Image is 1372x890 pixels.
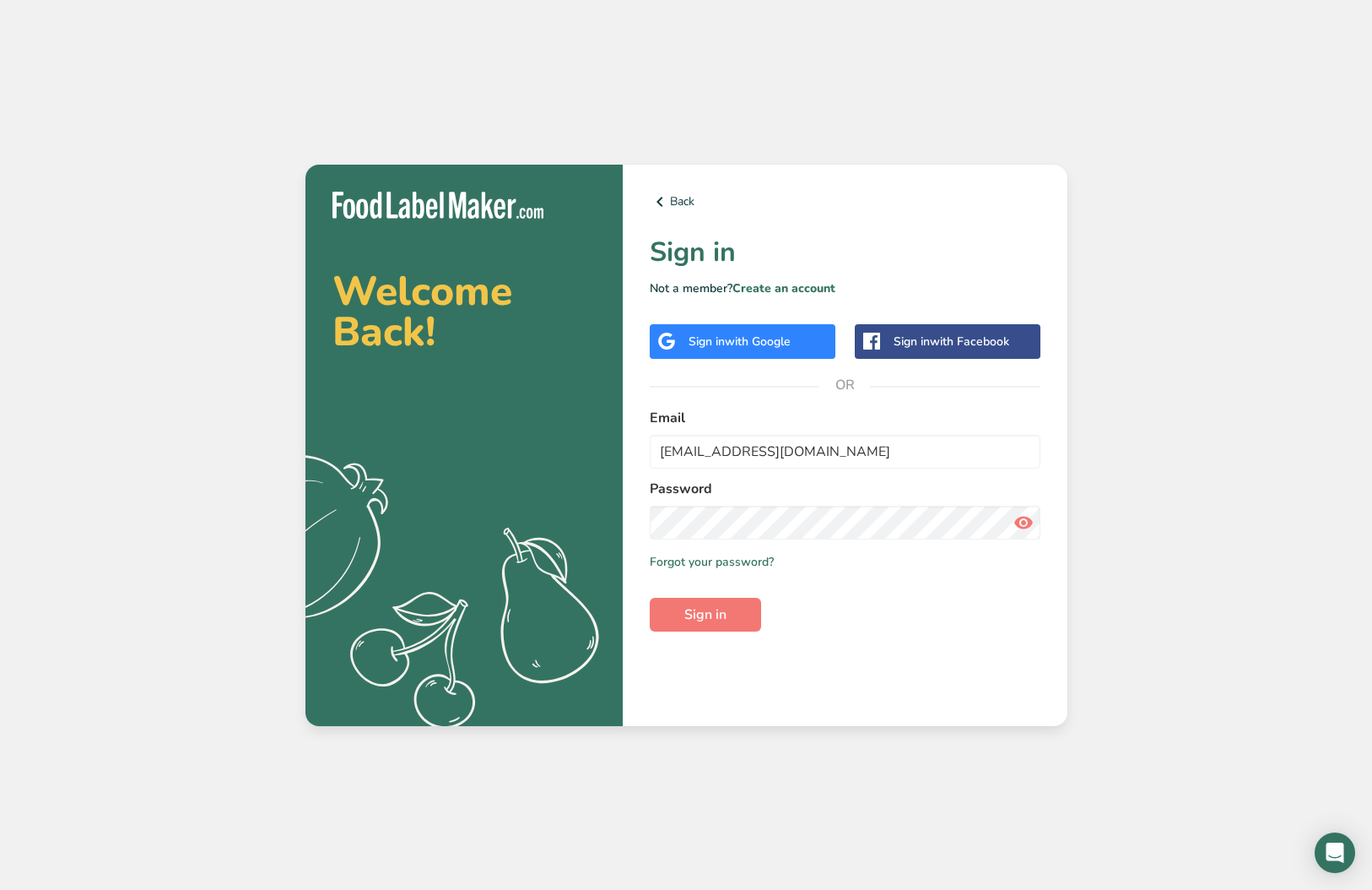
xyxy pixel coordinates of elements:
span: Sign in [684,605,727,625]
a: Create an account [732,280,835,296]
input: Enter Your Email [650,435,1040,469]
label: Password [650,479,1040,499]
p: Not a member? [650,279,1040,297]
div: Sign in [894,333,1009,350]
div: Open Intercom Messenger [1315,833,1355,873]
button: Sign in [650,598,761,632]
img: Food Label Maker [332,192,543,220]
div: Sign in [689,333,791,350]
h1: Sign in [650,232,1040,273]
h2: Welcome Back! [332,271,596,352]
span: OR [819,360,870,410]
span: with Google [725,334,791,350]
label: Email [650,408,1040,428]
span: with Facebook [930,334,1009,350]
a: Forgot your password? [650,553,774,571]
a: Back [650,192,1040,212]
